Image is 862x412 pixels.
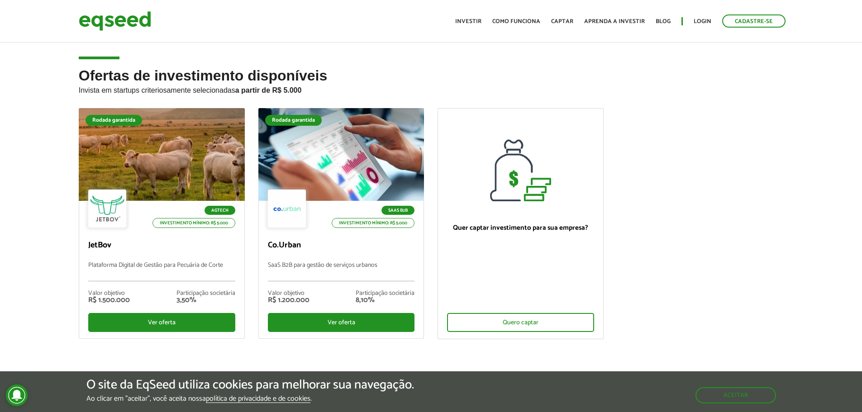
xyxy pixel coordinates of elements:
p: Co.Urban [268,241,415,251]
a: Login [694,19,711,24]
p: SaaS B2B para gestão de serviços urbanos [268,262,415,281]
p: Invista em startups criteriosamente selecionadas [79,84,784,95]
div: 8,10% [356,297,414,304]
a: Como funciona [492,19,540,24]
div: Participação societária [176,290,235,297]
p: Quer captar investimento para sua empresa? [447,224,594,232]
div: Valor objetivo [88,290,130,297]
div: Ver oferta [88,313,235,332]
p: Investimento mínimo: R$ 5.000 [332,218,414,228]
p: JetBov [88,241,235,251]
p: Ao clicar em "aceitar", você aceita nossa . [86,394,414,403]
p: Agtech [205,206,235,215]
strong: a partir de R$ 5.000 [235,86,302,94]
div: Rodada garantida [86,115,142,126]
div: R$ 1.500.000 [88,297,130,304]
a: política de privacidade e de cookies [206,395,310,403]
div: Rodada garantida [265,115,322,126]
a: Rodada garantida SaaS B2B Investimento mínimo: R$ 5.000 Co.Urban SaaS B2B para gestão de serviços... [258,108,424,339]
h2: Ofertas de investimento disponíveis [79,68,784,108]
h5: O site da EqSeed utiliza cookies para melhorar sua navegação. [86,378,414,392]
a: Quer captar investimento para sua empresa? Quero captar [438,108,604,339]
div: R$ 1.200.000 [268,297,310,304]
div: Valor objetivo [268,290,310,297]
a: Blog [656,19,671,24]
a: Aprenda a investir [584,19,645,24]
div: 3,50% [176,297,235,304]
div: Ver oferta [268,313,415,332]
a: Investir [455,19,481,24]
p: SaaS B2B [381,206,414,215]
a: Captar [551,19,573,24]
button: Aceitar [695,387,776,403]
p: Investimento mínimo: R$ 5.000 [152,218,235,228]
a: Rodada garantida Agtech Investimento mínimo: R$ 5.000 JetBov Plataforma Digital de Gestão para Pe... [79,108,245,339]
p: Plataforma Digital de Gestão para Pecuária de Corte [88,262,235,281]
div: Participação societária [356,290,414,297]
div: Quero captar [447,313,594,332]
a: Cadastre-se [722,14,786,28]
img: EqSeed [79,9,151,33]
